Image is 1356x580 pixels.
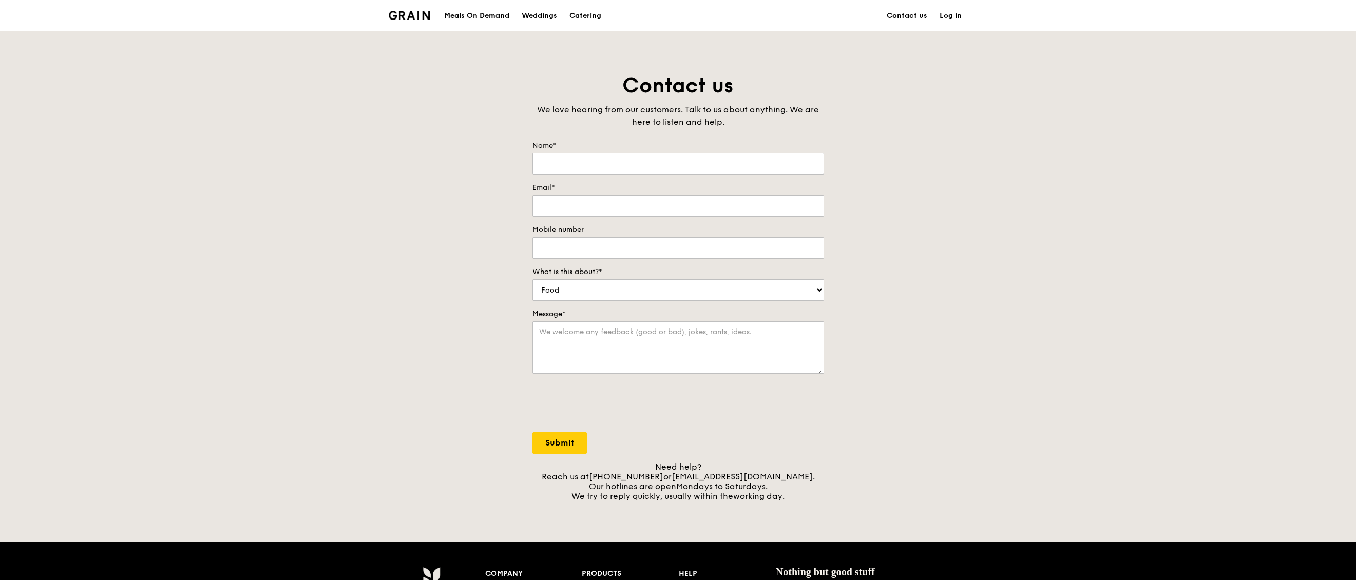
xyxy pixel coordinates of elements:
div: We love hearing from our customers. Talk to us about anything. We are here to listen and help. [532,104,824,128]
label: Message* [532,309,824,319]
div: Weddings [522,1,557,31]
span: Nothing but good stuff [776,566,875,577]
label: Mobile number [532,225,824,235]
label: What is this about?* [532,267,824,277]
a: Contact us [881,1,933,31]
label: Name* [532,141,824,151]
a: [PHONE_NUMBER] [589,472,663,481]
iframe: reCAPTCHA [532,384,689,424]
span: Mondays to Saturdays. [676,481,768,491]
input: Submit [532,432,587,454]
h1: Contact us [532,72,824,100]
a: Weddings [515,1,563,31]
a: [EMAIL_ADDRESS][DOMAIN_NAME] [672,472,813,481]
div: Need help? Reach us at or . Our hotlines are open We try to reply quickly, usually within the [532,462,824,501]
a: Log in [933,1,968,31]
div: Meals On Demand [444,1,509,31]
a: Catering [563,1,607,31]
div: Catering [569,1,601,31]
img: Grain [389,11,430,20]
span: working day. [733,491,785,501]
label: Email* [532,183,824,193]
